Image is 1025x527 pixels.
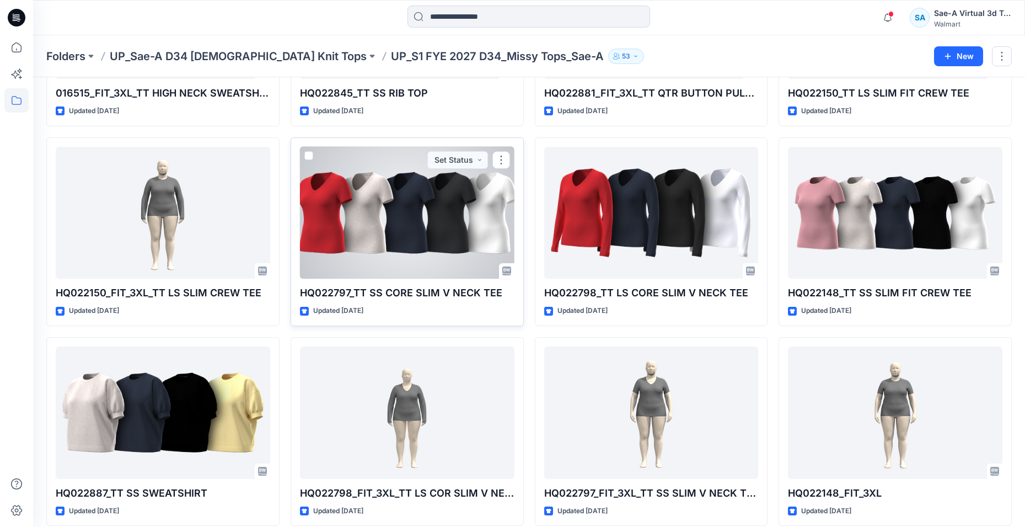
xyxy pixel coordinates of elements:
[788,285,1002,301] p: HQ022148_TT SS SLIM FIT CREW TEE
[544,486,759,501] p: HQ022797_FIT_3XL_TT SS SLIM V NECK TEE
[788,347,1002,479] a: HQ022148_FIT_3XL
[557,505,608,517] p: Updated [DATE]
[56,347,270,479] a: HQ022887_TT SS SWEATSHIRT
[544,147,759,279] a: HQ022798_TT LS CORE SLIM V NECK TEE
[300,347,514,479] a: HQ022798_FIT_3XL_TT LS COR SLIM V NECK TEE
[69,105,119,117] p: Updated [DATE]
[608,49,644,64] button: 53
[313,105,363,117] p: Updated [DATE]
[56,486,270,501] p: HQ022887_TT SS SWEATSHIRT
[300,285,514,301] p: HQ022797_TT SS CORE SLIM V NECK TEE
[788,147,1002,279] a: HQ022148_TT SS SLIM FIT CREW TEE
[391,49,604,64] p: UP_S1 FYE 2027 D34_Missy Tops_Sae-A
[544,86,759,101] p: HQ022881_FIT_3XL_TT QTR BUTTON PULLOVER
[313,305,363,317] p: Updated [DATE]
[300,147,514,279] a: HQ022797_TT SS CORE SLIM V NECK TEE
[300,486,514,501] p: HQ022798_FIT_3XL_TT LS COR SLIM V NECK TEE
[934,20,1011,28] div: Walmart
[622,50,630,62] p: 53
[801,505,851,517] p: Updated [DATE]
[934,46,983,66] button: New
[56,285,270,301] p: HQ022150_FIT_3XL_TT LS SLIM CREW TEE
[557,105,608,117] p: Updated [DATE]
[801,305,851,317] p: Updated [DATE]
[544,285,759,301] p: HQ022798_TT LS CORE SLIM V NECK TEE
[46,49,85,64] a: Folders
[788,486,1002,501] p: HQ022148_FIT_3XL
[910,8,930,28] div: SA
[300,86,514,101] p: HQ022845_TT SS RIB TOP
[56,147,270,279] a: HQ022150_FIT_3XL_TT LS SLIM CREW TEE
[69,505,119,517] p: Updated [DATE]
[934,7,1011,20] div: Sae-A Virtual 3d Team
[544,347,759,479] a: HQ022797_FIT_3XL_TT SS SLIM V NECK TEE
[313,505,363,517] p: Updated [DATE]
[69,305,119,317] p: Updated [DATE]
[56,86,270,101] p: 016515_FIT_3XL_TT HIGH NECK SWEATSHIRT SET (TOP)
[110,49,367,64] a: UP_Sae-A D34 [DEMOGRAPHIC_DATA] Knit Tops
[557,305,608,317] p: Updated [DATE]
[801,105,851,117] p: Updated [DATE]
[788,86,1002,101] p: HQ022150_TT LS SLIM FIT CREW TEE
